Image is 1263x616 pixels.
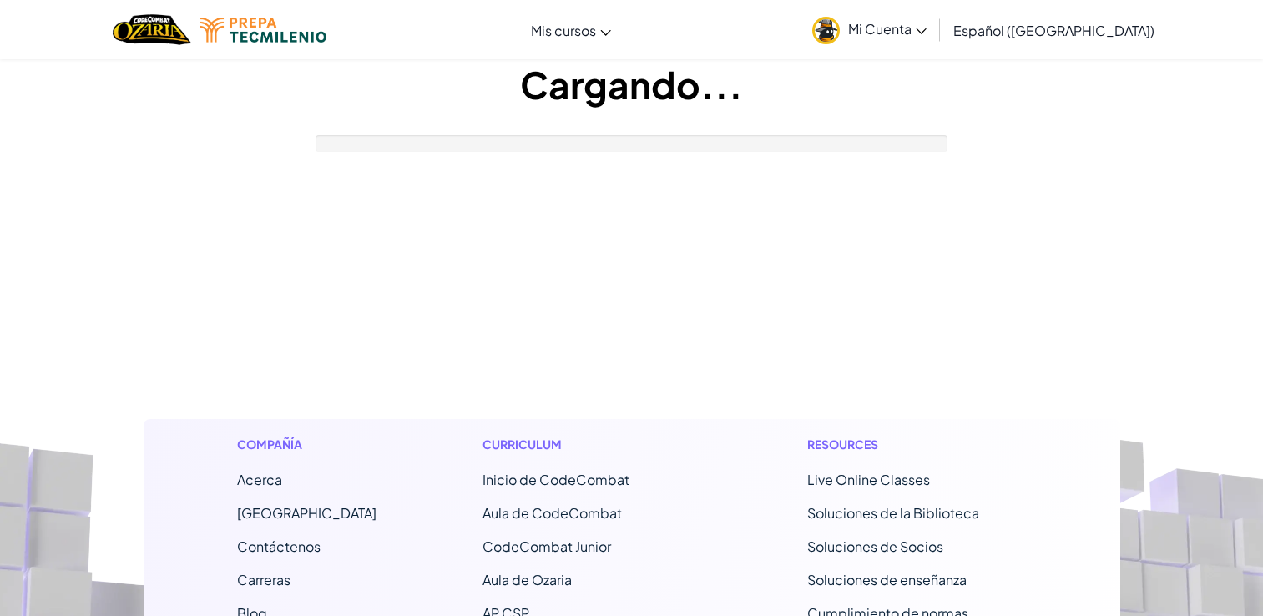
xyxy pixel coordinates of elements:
[804,3,935,56] a: Mi Cuenta
[807,538,943,555] a: Soluciones de Socios
[523,8,619,53] a: Mis cursos
[237,538,321,555] span: Contáctenos
[848,20,927,38] span: Mi Cuenta
[482,471,629,488] span: Inicio de CodeCombat
[812,17,840,44] img: avatar
[113,13,190,47] img: Home
[531,22,596,39] span: Mis cursos
[807,571,967,588] a: Soluciones de enseñanza
[953,22,1154,39] span: Español ([GEOGRAPHIC_DATA])
[807,436,1027,453] h1: Resources
[482,538,611,555] a: CodeCombat Junior
[807,471,930,488] a: Live Online Classes
[237,436,376,453] h1: Compañía
[807,504,979,522] a: Soluciones de la Biblioteca
[237,504,376,522] a: [GEOGRAPHIC_DATA]
[482,571,572,588] a: Aula de Ozaria
[113,13,190,47] a: Ozaria by CodeCombat logo
[482,504,622,522] a: Aula de CodeCombat
[200,18,326,43] img: Tecmilenio logo
[945,8,1163,53] a: Español ([GEOGRAPHIC_DATA])
[237,571,290,588] a: Carreras
[237,471,282,488] a: Acerca
[482,436,702,453] h1: Curriculum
